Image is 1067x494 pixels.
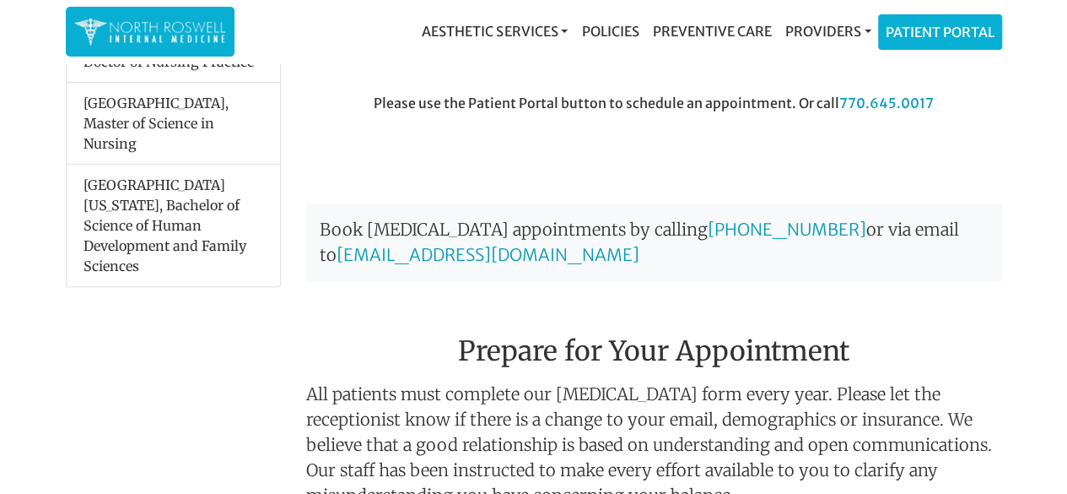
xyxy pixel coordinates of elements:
[337,244,639,265] a: [EMAIL_ADDRESS][DOMAIN_NAME]
[415,14,574,48] a: Aesthetic Services
[879,15,1001,49] a: Patient Portal
[306,295,1002,374] h2: Prepare for Your Appointment
[645,14,778,48] a: Preventive Care
[74,15,226,48] img: North Roswell Internal Medicine
[708,219,866,240] a: [PHONE_NUMBER]
[306,204,1002,281] p: Book [MEDICAL_DATA] appointments by calling or via email to
[67,164,280,286] li: [GEOGRAPHIC_DATA][US_STATE], Bachelor of Science of Human Development and Family Sciences
[778,14,877,48] a: Providers
[574,14,645,48] a: Policies
[294,93,1015,187] div: Please use the Patient Portal button to schedule an appointment. Or call
[839,95,934,111] a: 770.645.0017
[67,82,280,165] li: [GEOGRAPHIC_DATA], Master of Science in Nursing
